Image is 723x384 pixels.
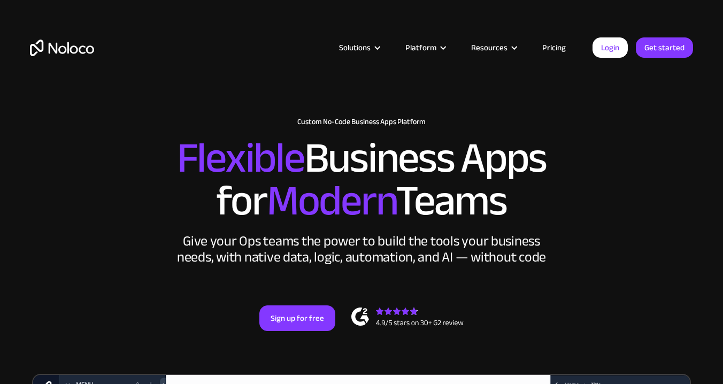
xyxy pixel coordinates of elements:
span: Modern [267,161,396,241]
div: Solutions [339,41,371,55]
a: Login [593,37,628,58]
div: Solutions [326,41,392,55]
a: Pricing [529,41,579,55]
div: Resources [471,41,507,55]
a: Sign up for free [259,305,335,331]
h2: Business Apps for Teams [30,137,693,222]
div: Give your Ops teams the power to build the tools your business needs, with native data, logic, au... [174,233,549,265]
h1: Custom No-Code Business Apps Platform [30,118,693,126]
div: Resources [458,41,529,55]
div: Platform [405,41,436,55]
a: Get started [636,37,693,58]
a: home [30,40,94,56]
div: Platform [392,41,458,55]
span: Flexible [177,118,304,198]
